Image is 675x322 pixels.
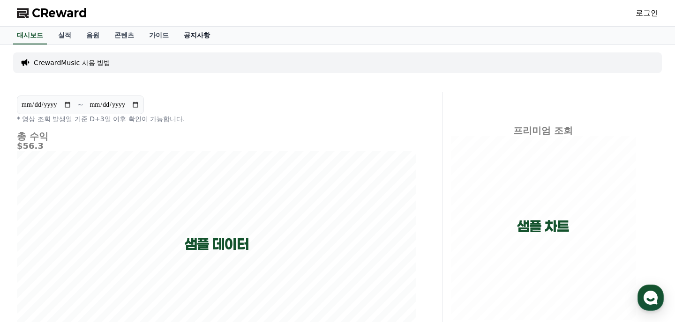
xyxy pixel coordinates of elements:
a: 음원 [79,27,107,44]
a: 공지사항 [176,27,217,44]
a: 로그인 [636,7,658,19]
p: ~ [77,99,83,110]
span: CReward [32,6,87,21]
a: 대시보드 [13,27,47,44]
a: 콘텐츠 [107,27,142,44]
a: 설정 [121,244,180,268]
a: 홈 [3,244,62,268]
p: 샘플 데이터 [185,236,249,253]
p: * 영상 조회 발생일 기준 D+3일 이후 확인이 가능합니다. [17,114,416,124]
span: 대화 [86,259,97,266]
a: CrewardMusic 사용 방법 [34,58,110,67]
h5: $56.3 [17,141,416,151]
p: 샘플 차트 [517,218,569,235]
h4: 총 수익 [17,131,416,141]
span: 홈 [30,258,35,266]
a: CReward [17,6,87,21]
a: 대화 [62,244,121,268]
a: 실적 [51,27,79,44]
a: 가이드 [142,27,176,44]
h4: 프리미엄 조회 [450,125,636,136]
span: 설정 [145,258,156,266]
